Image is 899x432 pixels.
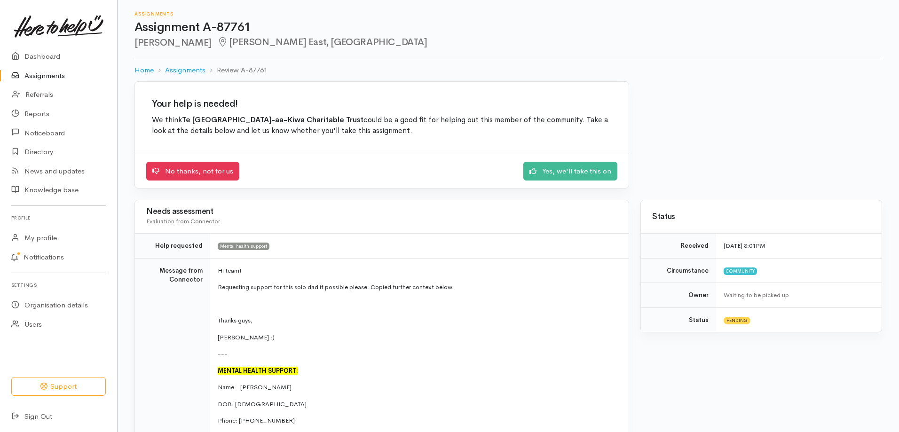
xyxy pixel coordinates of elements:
td: Circumstance [641,258,716,283]
h3: Status [652,212,870,221]
span: Evaluation from Connector [146,217,220,225]
span: Community [724,267,757,275]
a: Assignments [165,65,205,76]
time: [DATE] 3:01PM [724,242,765,250]
p: Hi team! [218,266,617,275]
p: Requesting support for this solo dad if possible please. Copied further context below. [218,283,617,292]
td: Owner [641,283,716,308]
font: MENTAL HEALTH SUPPORT: [218,367,298,375]
nav: breadcrumb [134,59,882,81]
a: No thanks, not for us [146,162,239,181]
p: Name: [PERSON_NAME] [218,383,617,392]
button: Support [11,377,106,396]
a: Yes, we'll take this on [523,162,617,181]
a: Home [134,65,154,76]
h6: Settings [11,279,106,291]
p: Thanks guys, [218,316,617,325]
h6: Profile [11,212,106,224]
span: Pending [724,317,750,324]
b: Te [GEOGRAPHIC_DATA]-aa-Kiwa Charitable Trust [182,115,363,125]
td: Help requested [135,234,210,259]
p: DOB: [DEMOGRAPHIC_DATA] [218,400,617,409]
h2: Your help is needed! [152,99,612,109]
span: [PERSON_NAME] East, [GEOGRAPHIC_DATA] [217,36,427,48]
p: --- [218,349,617,359]
td: Status [641,307,716,332]
h1: Assignment A-87761 [134,21,882,34]
td: Received [641,234,716,259]
li: Review A-87761 [205,65,268,76]
span: Mental health support [218,243,269,250]
p: [PERSON_NAME] :) [218,333,617,342]
h3: Needs assessment [146,207,617,216]
h6: Assignments [134,11,882,16]
div: Waiting to be picked up [724,291,870,300]
p: Phone: [PHONE_NUMBER] [218,416,617,425]
p: We think could be a good fit for helping out this member of the community. Take a look at the det... [152,115,612,137]
h2: [PERSON_NAME] [134,37,882,48]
